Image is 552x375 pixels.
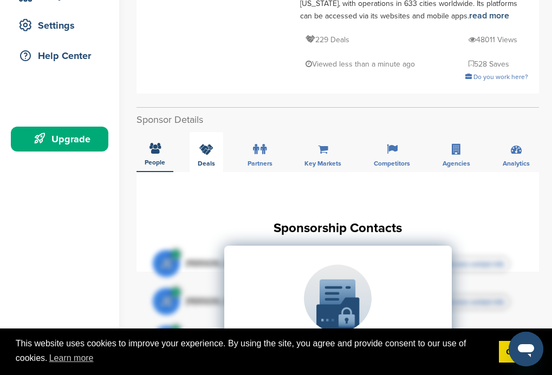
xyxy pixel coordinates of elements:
span: Deals [198,160,215,167]
span: Key Markets [304,160,341,167]
span: This website uses cookies to improve your experience. By using the site, you agree and provide co... [16,337,490,366]
span: Agencies [443,160,470,167]
span: Competitors [374,160,410,167]
a: learn more about cookies [48,350,95,366]
a: read more [469,10,509,21]
div: Help Center [16,46,108,65]
div: Settings [16,16,108,35]
span: Analytics [503,160,530,167]
p: Viewed less than a minute ago [306,57,415,71]
a: Do you work here? [465,73,528,81]
span: Partners [248,160,272,167]
span: Do you work here? [473,73,528,81]
div: Upgrade [16,129,108,149]
a: Help Center [11,43,108,68]
p: 48011 Views [469,33,517,47]
h2: Sponsor Details [137,113,539,127]
p: 528 Saves [469,57,509,71]
iframe: Button to launch messaging window [509,332,543,366]
a: Upgrade [11,127,108,152]
a: Settings [11,13,108,38]
p: 229 Deals [306,33,349,47]
a: dismiss cookie message [499,341,536,363]
span: People [145,159,165,166]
